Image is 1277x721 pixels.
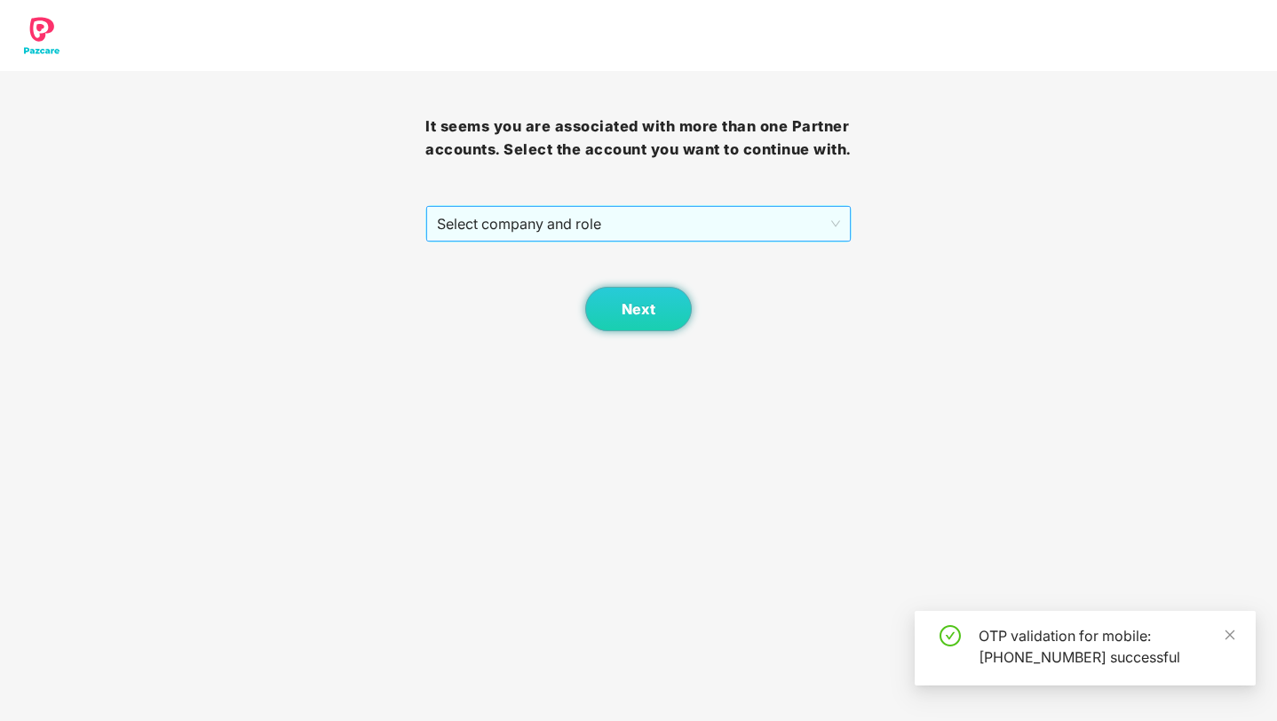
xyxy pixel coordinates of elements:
h3: It seems you are associated with more than one Partner accounts. Select the account you want to c... [425,115,851,161]
span: close [1224,629,1236,641]
button: Next [585,287,692,331]
span: check-circle [940,625,961,646]
span: Next [622,301,655,318]
span: Select company and role [437,207,839,241]
div: OTP validation for mobile: [PHONE_NUMBER] successful [979,625,1234,668]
